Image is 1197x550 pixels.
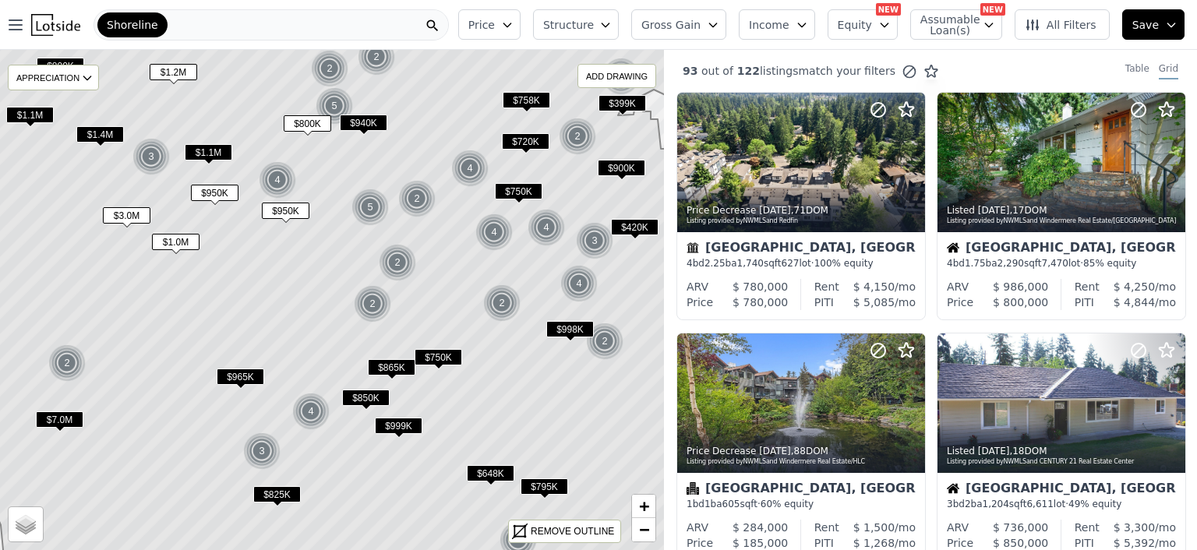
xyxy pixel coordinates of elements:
[1025,17,1096,33] span: All Filters
[292,393,330,430] div: 4
[191,185,238,207] div: $950K
[876,3,901,16] div: NEW
[483,284,521,322] div: 2
[37,58,84,80] div: $800K
[103,207,150,224] span: $3.0M
[722,499,740,509] span: 605
[578,65,655,87] div: ADD DRAWING
[415,349,462,365] span: $750K
[687,242,699,254] img: Townhouse
[150,64,197,86] div: $1.2M
[9,507,43,541] a: Layers
[132,138,170,175] div: 3
[379,244,416,281] div: 2
[559,118,596,155] div: 2
[340,115,387,137] div: $940K
[316,87,353,125] div: 5
[253,486,301,509] div: $825K
[733,521,788,534] span: $ 284,000
[798,63,895,79] span: match your filters
[259,161,296,199] div: 4
[191,185,238,201] span: $950K
[733,296,788,308] span: $ 780,000
[351,189,390,226] img: g1.png
[1042,258,1068,269] span: 7,470
[980,3,1005,16] div: NEW
[598,95,646,118] div: $399K
[687,498,916,510] div: 1 bd 1 ba sqft · 60% equity
[602,58,640,95] div: 2
[598,160,645,176] span: $900K
[632,495,655,518] a: Zoom in
[375,418,422,440] div: $999K
[687,445,917,457] div: Price Decrease , 88 DOM
[467,465,514,481] span: $648K
[733,65,760,77] span: 122
[947,457,1178,467] div: Listing provided by NWMLS and CENTURY 21 Real Estate Center
[947,279,969,294] div: ARV
[947,204,1178,217] div: Listed , 17 DOM
[611,219,659,242] div: $420K
[947,445,1178,457] div: Listed , 18 DOM
[8,65,99,90] div: APPRECIATION
[521,478,568,495] span: $795K
[475,213,514,251] img: g1.png
[733,280,788,293] span: $ 780,000
[598,160,645,182] div: $900K
[1114,296,1155,308] span: $ 4,844
[737,258,764,269] span: 1,740
[284,115,331,138] div: $800K
[997,258,1024,269] span: 2,290
[243,432,281,470] div: 3
[217,368,264,385] span: $965K
[48,344,86,382] div: 2
[358,38,396,76] img: g1.png
[993,296,1048,308] span: $ 800,000
[284,115,331,132] span: $800K
[853,537,895,549] span: $ 1,268
[993,537,1048,549] span: $ 850,000
[687,482,699,495] img: Condominium
[502,133,549,150] span: $720K
[853,521,895,534] span: $ 1,500
[814,520,839,535] div: Rent
[739,9,815,40] button: Income
[602,58,641,95] img: g1.png
[368,359,415,382] div: $865K
[782,258,800,269] span: 627
[559,118,597,155] img: g1.png
[495,183,542,199] span: $750K
[292,393,330,430] img: g1.png
[947,257,1176,270] div: 4 bd 1.75 ba sqft lot · 85% equity
[342,390,390,406] span: $850K
[641,17,701,33] span: Gross Gain
[853,296,895,308] span: $ 5,085
[993,521,1048,534] span: $ 736,000
[839,279,916,294] div: /mo
[639,496,649,516] span: +
[687,217,917,226] div: Listing provided by NWMLS and Redfin
[983,499,1009,509] span: 1,204
[36,411,83,428] span: $7.0M
[853,280,895,293] span: $ 4,150
[375,418,422,434] span: $999K
[358,38,395,76] div: 2
[560,265,598,302] img: g1.png
[503,92,550,115] div: $758K
[342,390,390,412] div: $850K
[611,219,659,235] span: $420K
[687,204,917,217] div: Price Decrease , 71 DOM
[152,234,199,250] span: $1.0M
[340,115,387,131] span: $940K
[687,482,916,498] div: [GEOGRAPHIC_DATA], [GEOGRAPHIC_DATA]
[379,244,417,281] img: g1.png
[48,344,87,382] img: g1.png
[398,180,436,217] div: 2
[316,87,354,125] img: g1.png
[132,138,171,175] img: g1.png
[468,17,495,33] span: Price
[947,294,973,310] div: Price
[683,65,697,77] span: 93
[543,17,593,33] span: Structure
[560,265,598,302] div: 4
